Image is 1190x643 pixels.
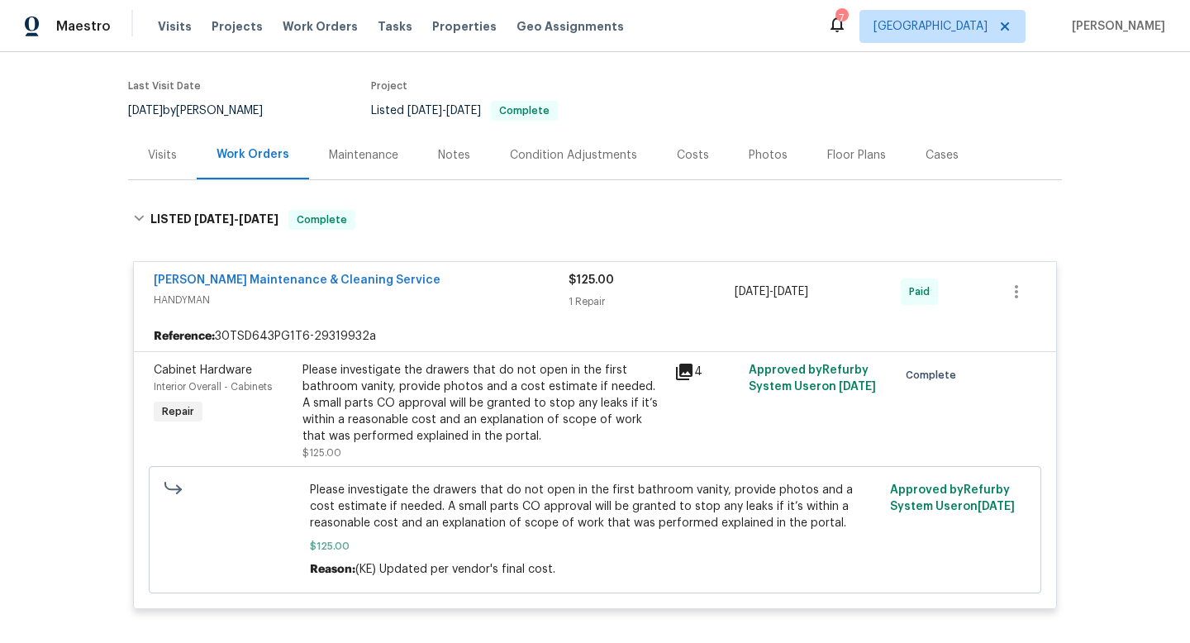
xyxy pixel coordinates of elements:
[134,321,1056,351] div: 30TSD643PG1T6-29319932a
[510,147,637,164] div: Condition Adjustments
[827,147,886,164] div: Floor Plans
[371,105,558,117] span: Listed
[310,538,881,555] span: $125.00
[906,367,963,383] span: Complete
[310,482,881,531] span: Please investigate the drawers that do not open in the first bathroom vanity, provide photos and ...
[56,18,111,35] span: Maestro
[978,501,1015,512] span: [DATE]
[158,18,192,35] span: Visits
[569,293,735,310] div: 1 Repair
[890,484,1015,512] span: Approved by Refurby System User on
[128,101,283,121] div: by [PERSON_NAME]
[735,286,769,298] span: [DATE]
[154,382,272,392] span: Interior Overall - Cabinets
[677,147,709,164] div: Costs
[194,213,234,225] span: [DATE]
[217,146,289,163] div: Work Orders
[310,564,355,575] span: Reason:
[154,328,215,345] b: Reference:
[128,105,163,117] span: [DATE]
[873,18,988,35] span: [GEOGRAPHIC_DATA]
[378,21,412,32] span: Tasks
[446,105,481,117] span: [DATE]
[154,292,569,308] span: HANDYMAN
[674,362,739,382] div: 4
[493,106,556,116] span: Complete
[569,274,614,286] span: $125.00
[835,10,847,26] div: 7
[148,147,177,164] div: Visits
[432,18,497,35] span: Properties
[773,286,808,298] span: [DATE]
[239,213,278,225] span: [DATE]
[302,448,341,458] span: $125.00
[128,193,1062,246] div: LISTED [DATE]-[DATE]Complete
[909,283,936,300] span: Paid
[155,403,201,420] span: Repair
[154,364,252,376] span: Cabinet Hardware
[749,147,788,164] div: Photos
[150,210,278,230] h6: LISTED
[926,147,959,164] div: Cases
[302,362,664,445] div: Please investigate the drawers that do not open in the first bathroom vanity, provide photos and ...
[290,212,354,228] span: Complete
[329,147,398,164] div: Maintenance
[516,18,624,35] span: Geo Assignments
[407,105,481,117] span: -
[749,364,876,393] span: Approved by Refurby System User on
[283,18,358,35] span: Work Orders
[194,213,278,225] span: -
[839,381,876,393] span: [DATE]
[154,274,440,286] a: [PERSON_NAME] Maintenance & Cleaning Service
[355,564,555,575] span: (KE) Updated per vendor's final cost.
[128,81,201,91] span: Last Visit Date
[212,18,263,35] span: Projects
[735,283,808,300] span: -
[371,81,407,91] span: Project
[438,147,470,164] div: Notes
[1065,18,1165,35] span: [PERSON_NAME]
[407,105,442,117] span: [DATE]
